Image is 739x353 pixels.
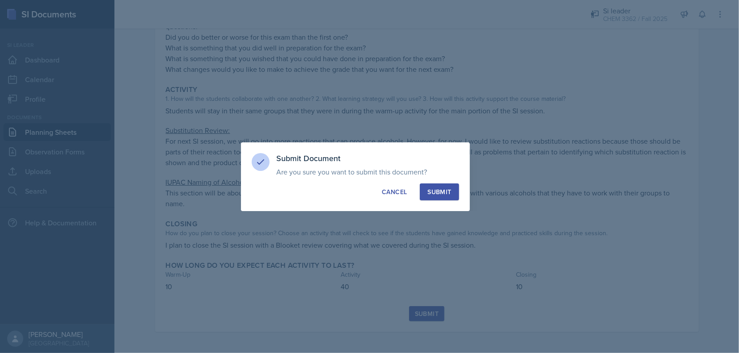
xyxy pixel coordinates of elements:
[277,153,459,164] h3: Submit Document
[277,167,459,176] p: Are you sure you want to submit this document?
[382,187,407,196] div: Cancel
[374,183,414,200] button: Cancel
[427,187,451,196] div: Submit
[420,183,459,200] button: Submit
